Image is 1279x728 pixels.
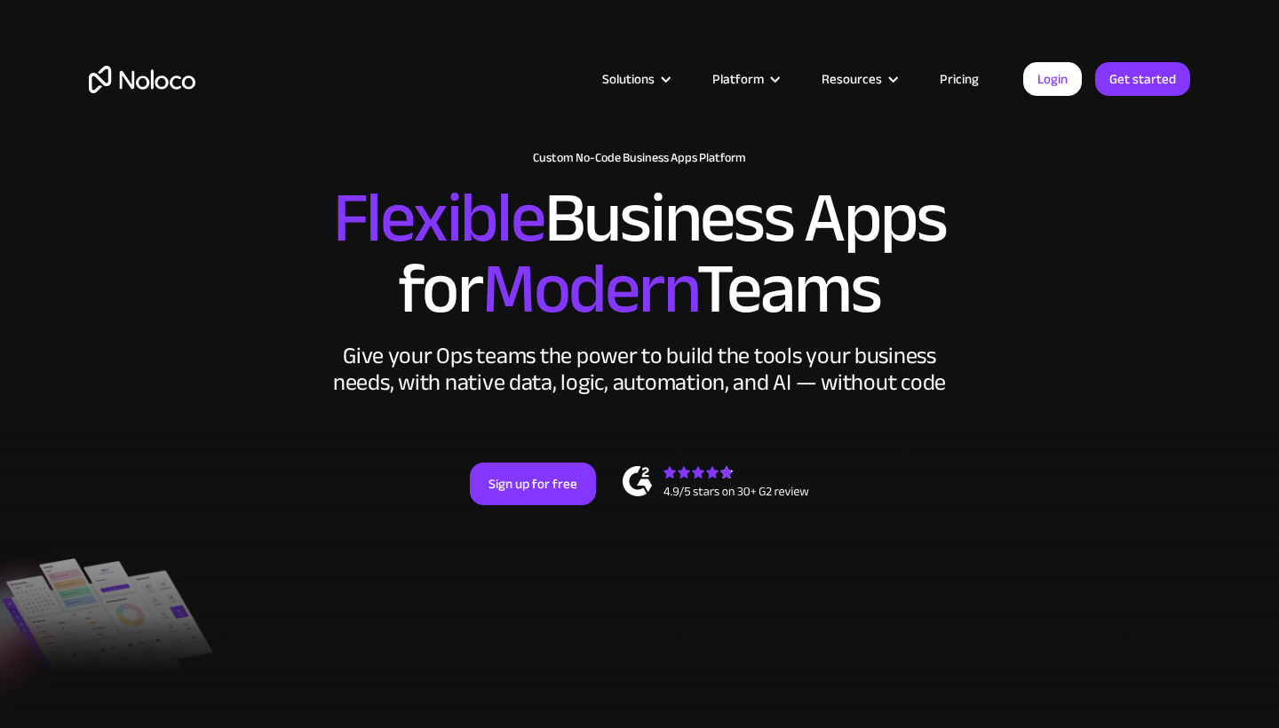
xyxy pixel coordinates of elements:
[1095,62,1190,96] a: Get started
[482,223,696,355] span: Modern
[602,67,655,91] div: Solutions
[690,67,799,91] div: Platform
[89,66,195,93] a: home
[89,183,1190,325] h2: Business Apps for Teams
[712,67,764,91] div: Platform
[822,67,882,91] div: Resources
[1023,62,1082,96] a: Login
[329,343,950,396] div: Give your Ops teams the power to build the tools your business needs, with native data, logic, au...
[799,67,918,91] div: Resources
[918,67,1001,91] a: Pricing
[580,67,690,91] div: Solutions
[333,152,544,284] span: Flexible
[470,463,596,505] a: Sign up for free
